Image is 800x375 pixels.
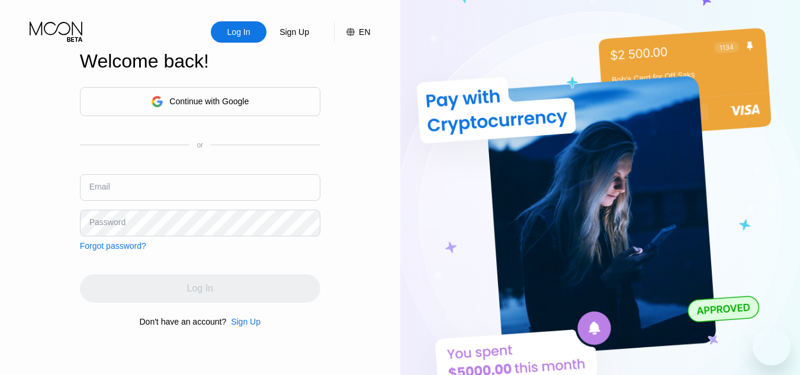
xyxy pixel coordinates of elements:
[334,21,370,43] div: EN
[211,21,266,43] div: Log In
[278,26,310,38] div: Sign Up
[89,217,126,227] div: Password
[80,50,320,72] div: Welcome back!
[80,241,146,251] div: Forgot password?
[169,97,249,106] div: Continue with Google
[80,87,320,116] div: Continue with Google
[231,317,261,326] div: Sign Up
[197,141,203,149] div: or
[226,317,261,326] div: Sign Up
[753,328,791,366] iframe: Button to launch messaging window
[140,317,227,326] div: Don't have an account?
[266,21,322,43] div: Sign Up
[359,27,370,37] div: EN
[226,26,252,38] div: Log In
[89,182,110,191] div: Email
